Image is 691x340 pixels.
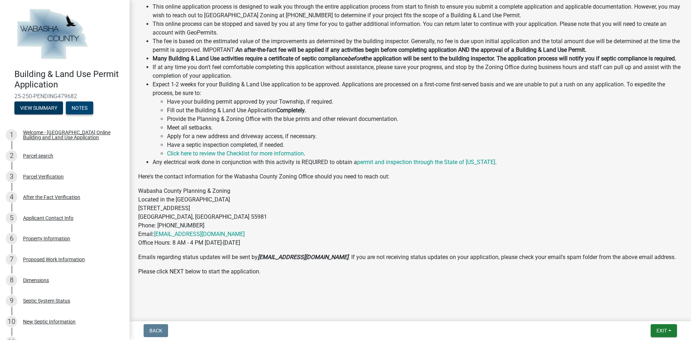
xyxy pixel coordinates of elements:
[6,275,17,286] div: 8
[6,171,17,182] div: 3
[14,69,124,90] h4: Building & Land Use Permit Application
[6,295,17,307] div: 9
[153,20,682,37] li: This online process can be stopped and saved by you at any time for you to gather additional info...
[23,278,49,283] div: Dimensions
[138,267,682,276] p: Please click NEXT below to start the application.
[144,324,168,337] button: Back
[23,319,76,324] div: New Septic Information
[167,132,682,141] li: Apply for a new address and driveway access, if necessary.
[651,324,677,337] button: Exit
[167,149,682,158] li: .
[153,80,682,158] li: Expect 1-2 weeks for your Building & Land Use application to be approved. Applications are proces...
[167,150,304,157] a: Click here to review the Checklist for more information
[23,153,53,158] div: Parcel search
[167,141,682,149] li: Have a septic inspection completed, if needed.
[6,316,17,327] div: 10
[6,191,17,203] div: 4
[14,93,115,100] span: 25-250-PENDING479682
[236,46,586,53] strong: An after-the-fact fee will be applied if any activities begin before completing application AND t...
[153,63,682,80] li: If at any time you don't feel comfortable completing this application without assistance, please ...
[6,233,17,244] div: 6
[167,98,682,106] li: Have your building permit approved by your Township, if required.
[66,105,93,111] wm-modal-confirm: Notes
[154,231,245,237] a: [EMAIL_ADDRESS][DOMAIN_NAME]
[656,328,667,334] span: Exit
[23,257,85,262] div: Proposed Work Information
[258,254,348,260] strong: [EMAIL_ADDRESS][DOMAIN_NAME]
[6,212,17,224] div: 5
[167,106,682,115] li: Fill out the Building & Land Use Application
[357,159,495,166] a: permit and inspection through the State of [US_STATE]
[66,101,93,114] button: Notes
[167,123,682,132] li: Meet all setbacks.
[276,107,306,114] strong: Completely.
[14,8,91,62] img: Wabasha County, Minnesota
[6,129,17,141] div: 1
[138,187,682,247] p: Wabasha County Planning & Zoning Located in the [GEOGRAPHIC_DATA] [STREET_ADDRESS] [GEOGRAPHIC_DA...
[23,236,70,241] div: Property Information
[6,150,17,162] div: 2
[348,55,364,62] strong: before
[23,174,64,179] div: Parcel Verification
[153,55,348,62] strong: Many Building & Land Use activities require a certificate of septic compliance
[153,3,682,20] li: This online application process is designed to walk you through the entire application process fr...
[167,115,682,123] li: Provide the Planning & Zoning Office with the blue prints and other relevant documentation.
[14,101,63,114] button: View Summary
[23,130,118,140] div: Welcome - [GEOGRAPHIC_DATA] Online Building and Land Use Application
[153,158,682,167] li: Any electrical work done in conjunction with this activity is REQUIRED to obtain a .
[364,55,676,62] strong: the application will be sent to the building inspector. The application process will notify you i...
[14,105,63,111] wm-modal-confirm: Summary
[23,216,73,221] div: Applicant Contact Info
[23,298,70,303] div: Septic System Status
[138,172,682,181] p: Here's the contact information for the Wabasha County Zoning Office should you need to reach out:
[138,253,682,262] p: Emails regarding status updates will be sent by . If you are not receiving status updates on your...
[6,254,17,265] div: 7
[23,195,80,200] div: After the Fact Verification
[153,37,682,54] li: The fee is based on the estimated value of the improvements as determined by the building inspect...
[149,328,162,334] span: Back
